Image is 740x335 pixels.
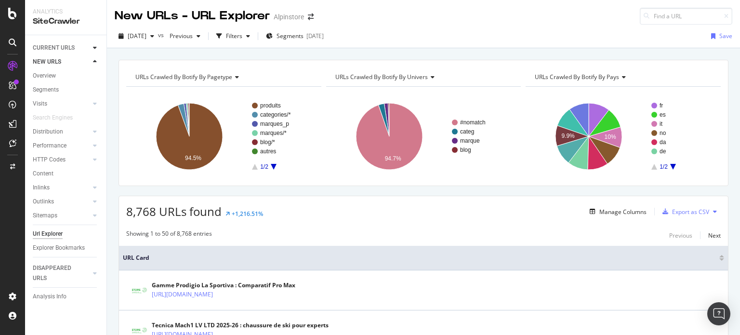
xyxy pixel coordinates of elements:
[308,13,314,20] div: arrow-right-arrow-left
[669,231,692,240] div: Previous
[212,28,254,44] button: Filters
[158,31,166,39] span: vs
[166,28,204,44] button: Previous
[33,229,100,239] a: Url Explorer
[460,128,474,135] text: categ
[326,94,519,178] svg: A chart.
[33,141,90,151] a: Performance
[115,28,158,44] button: [DATE]
[33,243,85,253] div: Explorer Bookmarks
[33,127,63,137] div: Distribution
[672,208,709,216] div: Export as CSV
[33,57,90,67] a: NEW URLS
[586,206,647,217] button: Manage Columns
[33,113,73,123] div: Search Engines
[33,263,90,283] a: DISAPPEARED URLS
[152,321,329,330] div: Tecnica Mach1 LV LTD 2025-26 : chaussure de ski pour experts
[126,229,212,241] div: Showing 1 to 50 of 8,768 entries
[599,208,647,216] div: Manage Columns
[535,73,619,81] span: URLs Crawled By Botify By pays
[660,111,666,118] text: es
[460,147,471,153] text: blog
[126,94,319,178] svg: A chart.
[33,263,81,283] div: DISAPPEARED URLS
[152,290,213,299] a: [URL][DOMAIN_NAME]
[260,130,287,136] text: marques/*
[707,302,730,325] div: Open Intercom Messenger
[605,134,616,140] text: 10%
[133,69,313,85] h4: URLs Crawled By Botify By pagetype
[33,85,100,95] a: Segments
[260,102,281,109] text: produits
[526,94,718,178] svg: A chart.
[33,183,50,193] div: Inlinks
[640,8,732,25] input: Find a URL
[185,155,201,161] text: 94.5%
[33,71,100,81] a: Overview
[719,32,732,40] div: Save
[660,163,668,170] text: 1/2
[660,139,666,146] text: da
[708,229,721,241] button: Next
[660,148,666,155] text: de
[274,12,304,22] div: Alpinstore
[660,121,663,127] text: it
[708,231,721,240] div: Next
[460,137,480,144] text: marque
[659,204,709,219] button: Export as CSV
[260,121,289,127] text: marques_p
[33,141,66,151] div: Performance
[166,32,193,40] span: Previous
[33,43,90,53] a: CURRENT URLS
[115,8,270,24] div: New URLs - URL Explorer
[33,292,66,302] div: Analysis Info
[335,73,428,81] span: URLs Crawled By Botify By univers
[260,111,291,118] text: categories/*
[33,155,66,165] div: HTTP Codes
[123,254,717,262] span: URL Card
[306,32,324,40] div: [DATE]
[123,326,147,335] img: main image
[152,281,295,290] div: Gamme Prodigio La Sportiva : Comparatif Pro Max
[669,229,692,241] button: Previous
[533,69,712,85] h4: URLs Crawled By Botify By pays
[226,32,242,40] div: Filters
[33,229,63,239] div: Url Explorer
[333,69,513,85] h4: URLs Crawled By Botify By univers
[33,155,90,165] a: HTTP Codes
[33,16,99,27] div: SiteCrawler
[33,71,56,81] div: Overview
[277,32,304,40] span: Segments
[33,169,53,179] div: Content
[33,211,57,221] div: Sitemaps
[128,32,146,40] span: 2025 Oct. 7th
[33,113,82,123] a: Search Engines
[460,119,486,126] text: #nomatch
[660,102,663,109] text: fr
[33,8,99,16] div: Analytics
[260,163,268,170] text: 1/2
[33,85,59,95] div: Segments
[33,99,47,109] div: Visits
[384,155,401,162] text: 94.7%
[33,127,90,137] a: Distribution
[260,139,275,146] text: blog/*
[33,197,54,207] div: Outlinks
[126,203,222,219] span: 8,768 URLs found
[33,57,61,67] div: NEW URLS
[262,28,328,44] button: Segments[DATE]
[232,210,263,218] div: +1,216.51%
[33,99,90,109] a: Visits
[660,130,666,136] text: no
[33,197,90,207] a: Outlinks
[33,211,90,221] a: Sitemaps
[33,43,75,53] div: CURRENT URLS
[33,243,100,253] a: Explorer Bookmarks
[707,28,732,44] button: Save
[135,73,232,81] span: URLs Crawled By Botify By pagetype
[33,292,100,302] a: Analysis Info
[33,169,100,179] a: Content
